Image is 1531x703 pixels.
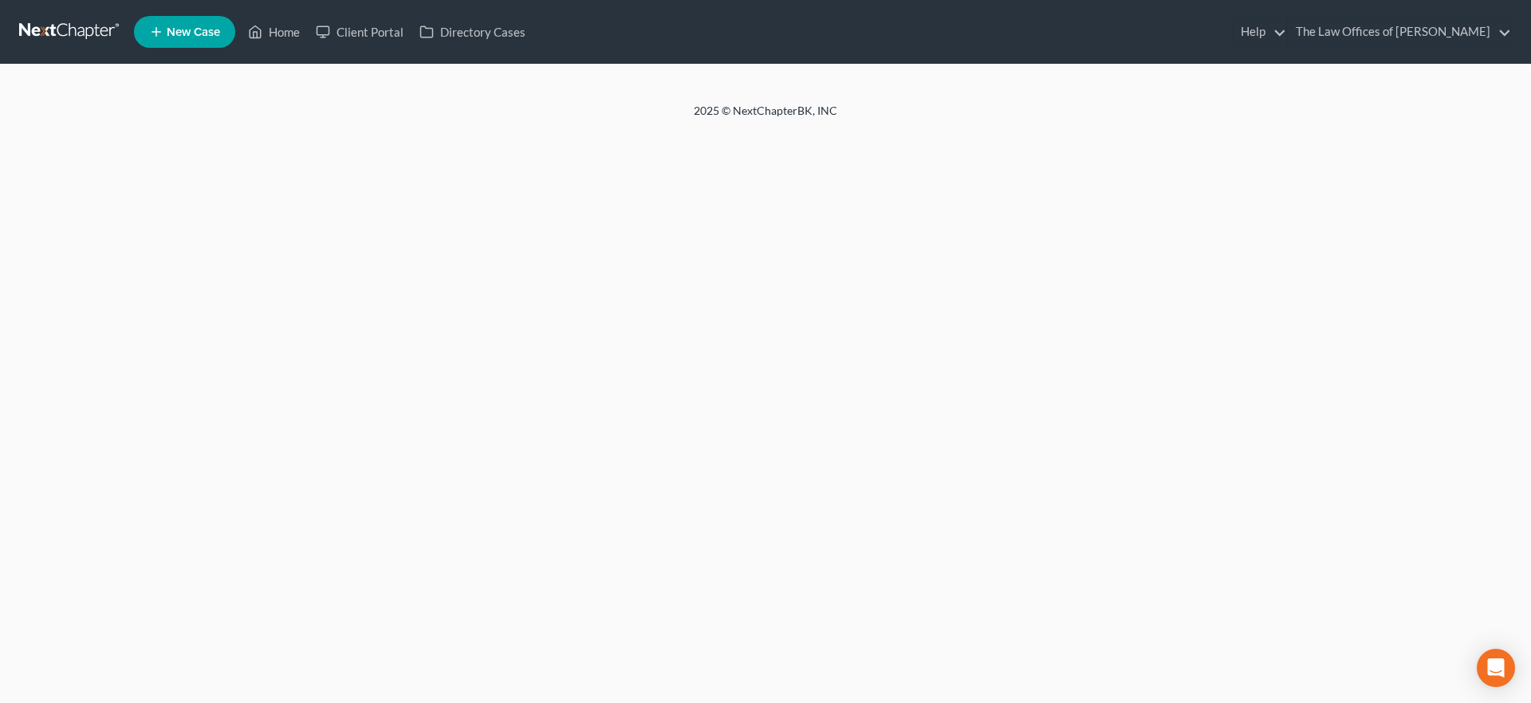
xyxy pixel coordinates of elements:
[240,18,308,46] a: Home
[1288,18,1511,46] a: The Law Offices of [PERSON_NAME]
[308,18,411,46] a: Client Portal
[411,18,533,46] a: Directory Cases
[134,16,235,48] new-legal-case-button: New Case
[1233,18,1286,46] a: Help
[311,103,1220,132] div: 2025 © NextChapterBK, INC
[1477,649,1515,687] div: Open Intercom Messenger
